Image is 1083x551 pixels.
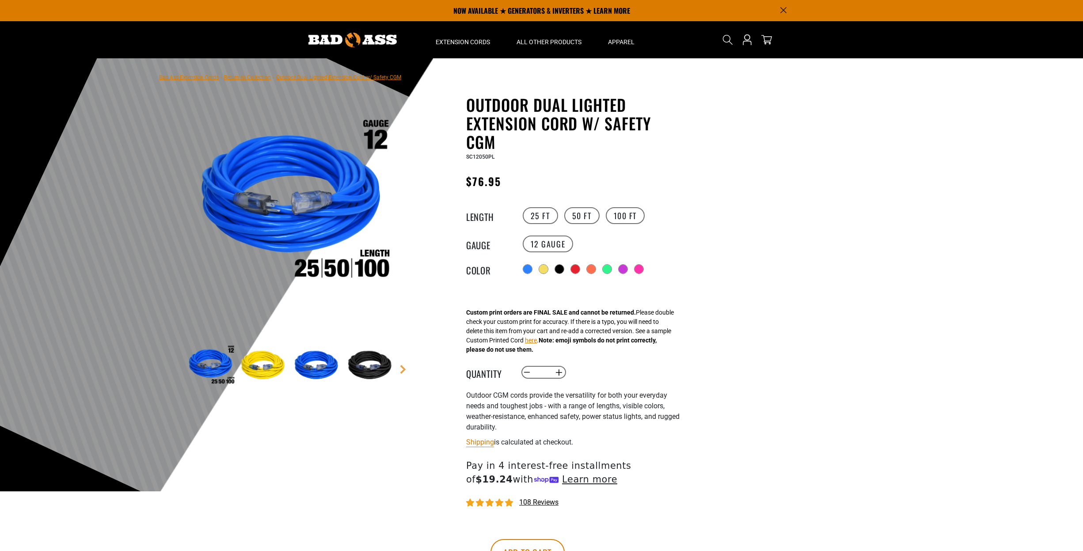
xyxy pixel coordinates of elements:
legend: Color [466,263,510,275]
span: SC12050PL [466,154,494,160]
label: 50 FT [564,207,600,224]
summary: Extension Cords [422,21,503,58]
button: here [525,336,537,345]
legend: Length [466,210,510,221]
span: 108 reviews [519,498,559,506]
span: All Other Products [517,38,581,46]
span: › [220,74,222,80]
summary: All Other Products [503,21,595,58]
div: Please double check your custom print for accuracy. If there is a typo, you will need to delete t... [466,308,674,354]
span: Outdoor CGM cords provide the versatility for both your everyday needs and toughest jobs - with a... [466,391,680,431]
label: 100 FT [606,207,645,224]
label: 25 FT [523,207,558,224]
div: is calculated at checkout. [466,436,683,448]
a: Bad Ass Extension Cords [159,74,219,80]
legend: Gauge [466,238,510,250]
span: 4.81 stars [466,499,515,507]
img: Blue [292,340,343,391]
h1: Outdoor Dual Lighted Extension Cord w/ Safety CGM [466,95,683,151]
span: › [273,74,274,80]
span: Outdoor Dual Lighted Extension Cord w/ Safety CGM [276,74,401,80]
nav: breadcrumbs [159,72,401,82]
img: Bad Ass Extension Cords [308,33,397,47]
a: Return to Collection [224,74,271,80]
span: $76.95 [466,173,501,189]
label: 12 Gauge [523,236,574,252]
img: Black [346,340,397,391]
summary: Search [721,33,735,47]
span: Extension Cords [436,38,490,46]
a: Next [399,365,407,374]
label: Quantity [466,367,510,378]
img: Yellow [239,340,290,391]
strong: Note: emoji symbols do not print correctly, please do not use them. [466,337,657,353]
summary: Apparel [595,21,648,58]
a: Shipping [466,438,494,446]
span: Apparel [608,38,635,46]
strong: Custom print orders are FINAL SALE and cannot be returned. [466,309,636,316]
